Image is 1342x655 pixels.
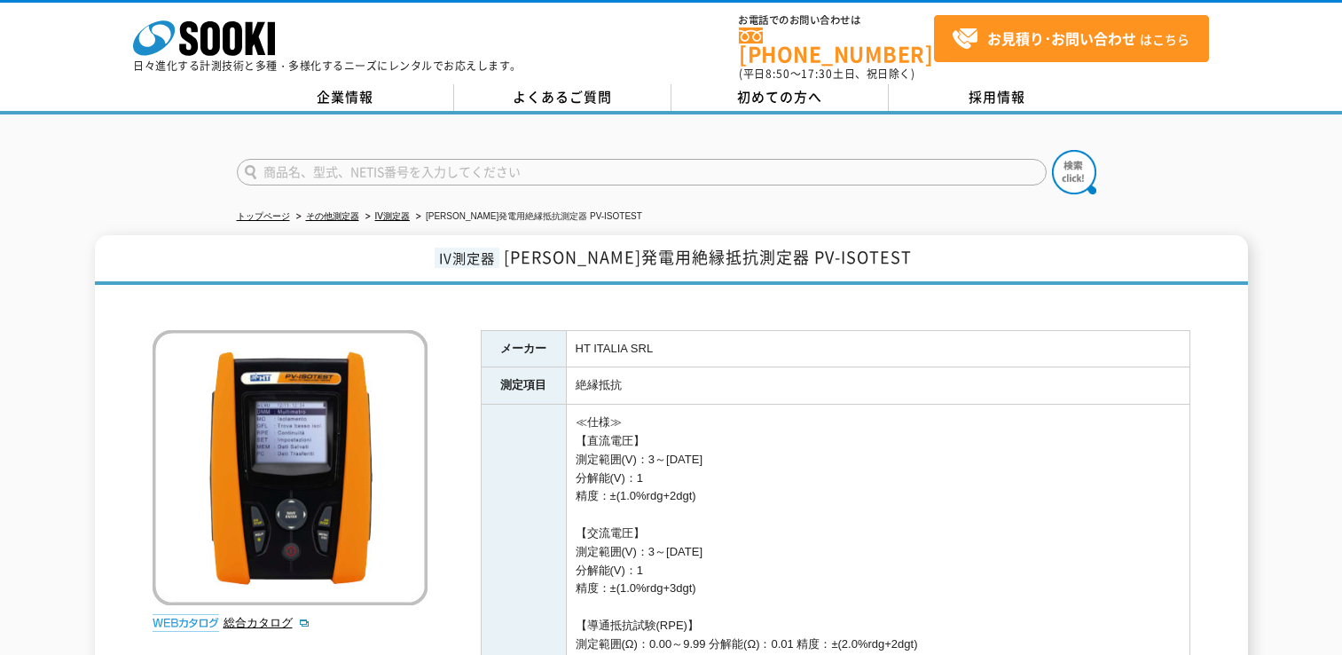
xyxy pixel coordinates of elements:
[504,245,912,269] span: [PERSON_NAME]発電用絶縁抵抗測定器 PV-ISOTEST
[306,211,359,221] a: その他測定器
[952,26,1189,52] span: はこちら
[737,87,822,107] span: 初めての方へ
[566,367,1189,405] td: 絶縁抵抗
[739,28,934,64] a: [PHONE_NUMBER]
[237,159,1047,185] input: 商品名、型式、NETIS番号を入力してください
[934,15,1209,62] a: お見積り･お問い合わせはこちら
[566,330,1189,367] td: HT ITALIA SRL
[412,208,642,226] li: [PERSON_NAME]発電用絶縁抵抗測定器 PV-ISOTEST
[153,330,428,605] img: 太陽光発電用絶縁抵抗測定器 PV-ISOTEST
[153,614,219,632] img: webカタログ
[237,84,454,111] a: 企業情報
[987,28,1136,49] strong: お見積り･お問い合わせ
[739,15,934,26] span: お電話でのお問い合わせは
[671,84,889,111] a: 初めての方へ
[1052,150,1096,194] img: btn_search.png
[889,84,1106,111] a: 採用情報
[454,84,671,111] a: よくあるご質問
[801,66,833,82] span: 17:30
[765,66,790,82] span: 8:50
[739,66,914,82] span: (平日 ～ 土日、祝日除く)
[224,616,310,629] a: 総合カタログ
[375,211,410,221] a: IV測定器
[435,248,499,268] span: IV測定器
[481,330,566,367] th: メーカー
[133,60,522,71] p: 日々進化する計測技術と多種・多様化するニーズにレンタルでお応えします。
[237,211,290,221] a: トップページ
[481,367,566,405] th: 測定項目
